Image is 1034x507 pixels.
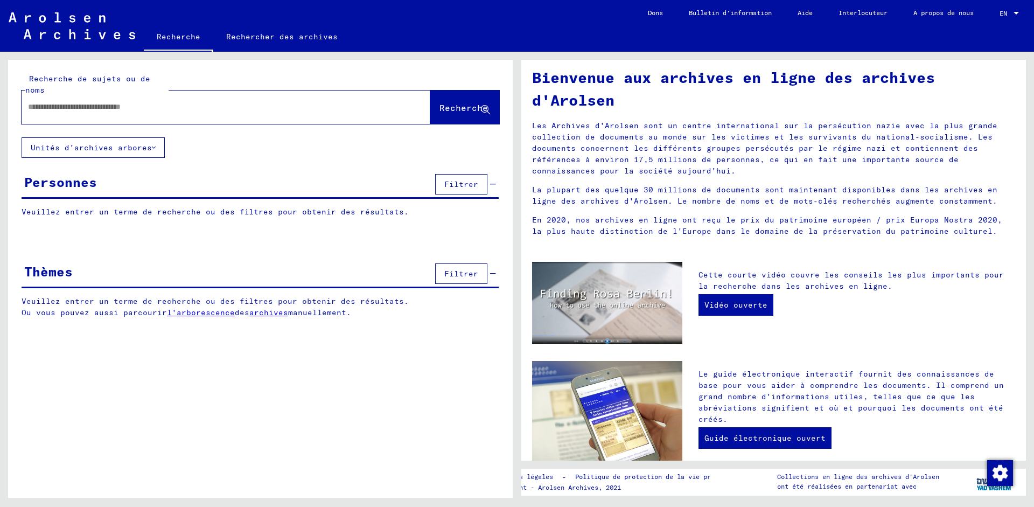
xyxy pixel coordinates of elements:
a: archives [249,308,288,317]
p: Le guide électronique interactif fournit des connaissances de base pour vous aider à comprendre l... [698,369,1015,425]
a: Guide électronique ouvert [698,427,832,449]
button: Filtrer [435,263,487,284]
p: Les Archives d'Arolsen sont un centre international sur la persécution nazie avec la plus grande ... [532,120,1015,177]
p: Veuillez entrer un terme de recherche ou des filtres pour obtenir des résultats. Ou vous pouvez a... [22,296,499,318]
div: Personnes [24,172,97,192]
button: Recherche [430,91,499,124]
p: Copyright - Arolsen Archives, 2021 [493,483,739,492]
h1: Bienvenue aux archives en ligne des archives d'Arolsen [532,66,1015,112]
p: La plupart des quelque 30 millions de documents sont maintenant disponibles dans les archives en ... [532,184,1015,207]
span: EN [1000,10,1011,17]
div: - [493,471,739,483]
img: video.jpg [532,262,682,344]
a: Recherche [144,24,213,52]
img: Modifier le consentement [987,460,1013,486]
button: Unités d'archives arbores [22,137,165,158]
span: Filtrer [444,179,478,189]
div: Thèmes [24,262,73,281]
span: Filtrer [444,269,478,279]
mat-label: Recherche de sujets ou de noms [25,74,150,95]
a: Politique de protection de la vie privée [567,471,739,483]
a: Rechercher des archives [213,24,351,50]
img: eguide.jpg [532,361,682,461]
a: Mentions légales [493,471,562,483]
a: Vidéo ouverte [698,294,773,316]
img: yv_logo.png [974,468,1015,495]
p: ont été réalisées en partenariat avec [777,482,939,491]
p: Collections en ligne des archives d'Arolsen [777,472,939,482]
p: Veuillez entrer un terme de recherche ou des filtres pour obtenir des résultats. [22,206,499,218]
img: Arolsen_neg.svg [9,12,135,39]
button: Filtrer [435,174,487,195]
span: Recherche [439,102,488,113]
p: Cette courte vidéo couvre les conseils les plus importants pour la recherche dans les archives en... [698,269,1015,292]
a: l'arborescence [167,308,235,317]
p: En 2020, nos archives en ligne ont reçu le prix du patrimoine européen / prix Europa Nostra 2020,... [532,214,1015,237]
